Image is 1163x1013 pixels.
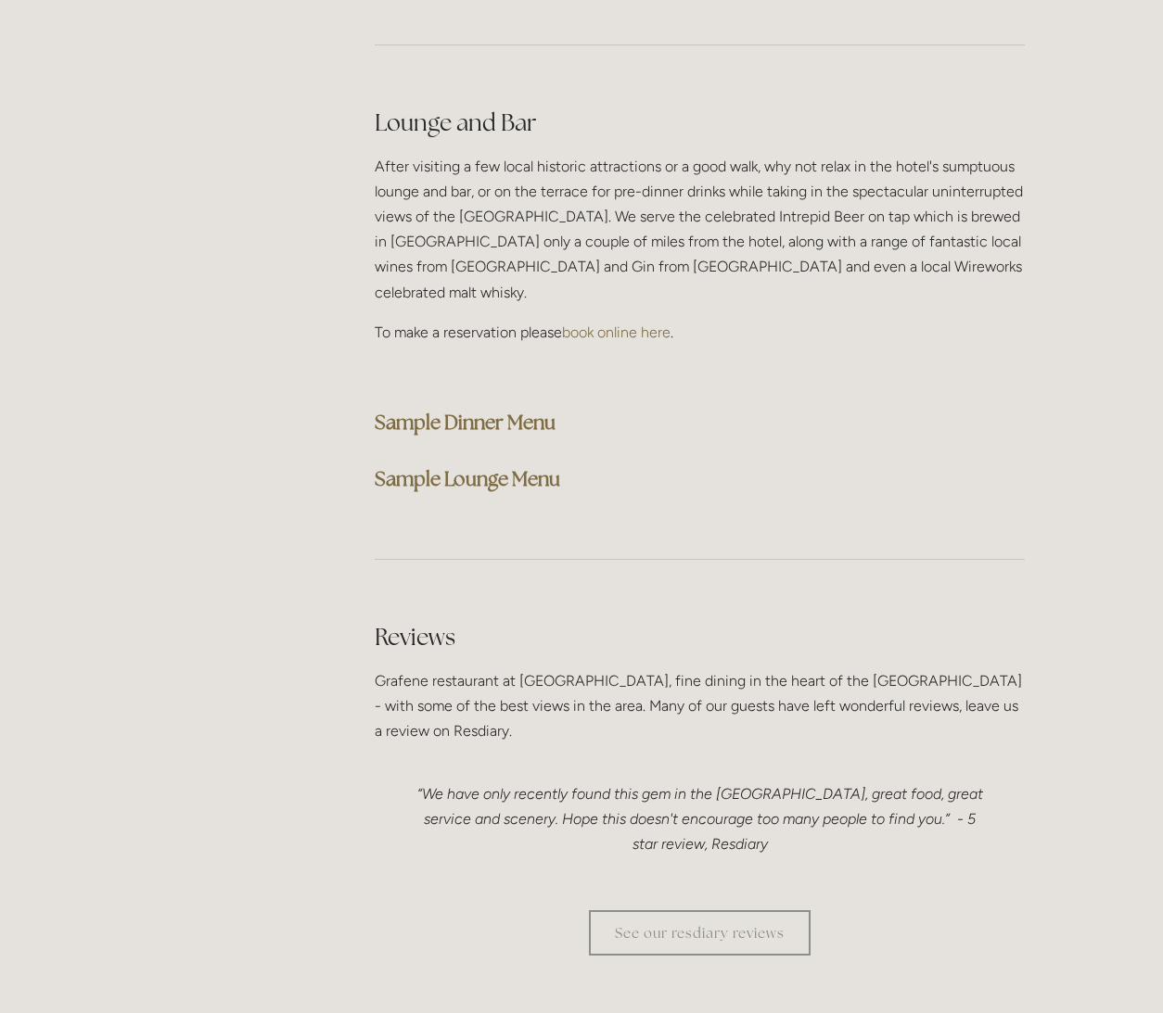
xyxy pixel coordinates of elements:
[589,910,811,956] a: See our resdiary reviews
[412,781,988,857] p: “We have only recently found this gem in the [GEOGRAPHIC_DATA], great food, great service and sce...
[375,410,556,435] a: Sample Dinner Menu
[375,107,1025,139] h2: Lounge and Bar
[375,320,1025,345] p: To make a reservation please .
[375,621,1025,653] h2: Reviews
[562,323,671,341] a: book online here
[375,668,1025,744] p: Grafene restaurant at [GEOGRAPHIC_DATA], fine dining in the heart of the [GEOGRAPHIC_DATA] - with...
[375,466,560,491] a: Sample Lounge Menu
[375,154,1025,305] p: After visiting a few local historic attractions or a good walk, why not relax in the hotel's sump...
